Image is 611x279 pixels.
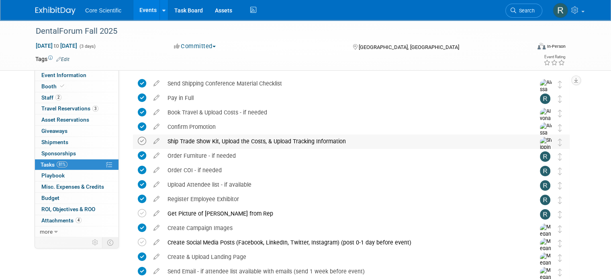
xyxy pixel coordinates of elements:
[35,215,119,226] a: Attachments4
[88,237,102,248] td: Personalize Event Tab Strip
[558,81,562,88] i: Move task
[540,108,552,143] img: Alyona Yurchenko
[540,151,550,162] img: Rachel Wolff
[149,109,163,116] a: edit
[41,161,67,168] span: Tasks
[537,43,546,49] img: Format-Inperson.png
[163,236,524,249] div: Create Social Media Posts (Facebook, LinkedIn, Twitter, Instagram) (post 0-1 day before event)
[540,122,552,151] img: Alissa Schlosser
[149,224,163,232] a: edit
[540,94,550,104] img: Rachel Wolff
[55,94,61,100] span: 2
[149,138,163,145] a: edit
[149,253,163,261] a: edit
[41,217,82,224] span: Attachments
[487,42,566,54] div: Event Format
[35,42,78,49] span: [DATE] [DATE]
[558,110,562,117] i: Move task
[35,148,119,159] a: Sponsorships
[35,159,119,170] a: Tasks81%
[149,210,163,217] a: edit
[40,228,53,235] span: more
[102,237,119,248] td: Toggle Event Tabs
[41,183,104,190] span: Misc. Expenses & Credits
[558,254,562,262] i: Move task
[558,225,562,233] i: Move task
[149,167,163,174] a: edit
[35,103,119,114] a: Travel Reservations3
[149,94,163,102] a: edit
[163,250,524,264] div: Create & Upload Landing Page
[558,95,562,103] i: Move task
[558,269,562,276] i: Move task
[163,265,524,278] div: Send Email - if attendee list available with emails (send 1 week before event)
[558,182,562,189] i: Move task
[35,70,119,81] a: Event Information
[41,94,61,101] span: Staff
[553,3,568,18] img: Rachel Wolff
[76,217,82,223] span: 4
[163,77,524,90] div: Send Shipping Conference Material Checklist
[540,137,552,172] img: Shipping Team
[35,181,119,192] a: Misc. Expenses & Credits
[163,149,524,163] div: Order Furniture - if needed
[35,55,69,63] td: Tags
[163,207,524,220] div: Get Picture of [PERSON_NAME] from Rep
[53,43,60,49] span: to
[558,211,562,218] i: Move task
[558,138,562,146] i: Move task
[516,8,535,14] span: Search
[540,195,550,205] img: Rachel Wolff
[558,240,562,247] i: Move task
[547,43,566,49] div: In-Person
[35,7,76,15] img: ExhibitDay
[544,55,565,59] div: Event Rating
[41,206,95,212] span: ROI, Objectives & ROO
[163,192,524,206] div: Register Employee Exhibitor
[85,7,121,14] span: Core Scientific
[359,44,459,50] span: [GEOGRAPHIC_DATA], [GEOGRAPHIC_DATA]
[35,137,119,148] a: Shipments
[163,221,524,235] div: Create Campaign Images
[41,128,67,134] span: Giveaways
[171,42,219,51] button: Committed
[163,106,524,119] div: Book Travel & Upload Costs - if needed
[505,4,542,18] a: Search
[41,172,65,179] span: Playbook
[149,80,163,87] a: edit
[35,193,119,204] a: Budget
[35,114,119,125] a: Asset Reservations
[41,83,66,90] span: Booth
[149,152,163,159] a: edit
[35,204,119,215] a: ROI, Objectives & ROO
[35,81,119,92] a: Booth
[33,24,521,39] div: DentalForum Fall 2025
[41,105,98,112] span: Travel Reservations
[558,124,562,132] i: Move task
[540,238,552,267] img: Megan Murray
[540,209,550,220] img: Rachel Wolff
[35,92,119,103] a: Staff2
[149,123,163,130] a: edit
[558,196,562,204] i: Move task
[540,224,552,252] img: Megan Murray
[92,106,98,112] span: 3
[41,72,86,78] span: Event Information
[79,44,96,49] span: (3 days)
[41,150,76,157] span: Sponsorships
[149,196,163,203] a: edit
[540,79,552,108] img: Alissa Schlosser
[149,268,163,275] a: edit
[35,126,119,136] a: Giveaways
[163,120,524,134] div: Confirm Promotion
[558,153,562,161] i: Move task
[163,163,524,177] div: Order COI - if needed
[57,161,67,167] span: 81%
[41,195,59,201] span: Budget
[41,116,89,123] span: Asset Reservations
[163,178,524,191] div: Upload Attendee list - if available
[149,239,163,246] a: edit
[149,181,163,188] a: edit
[558,167,562,175] i: Move task
[540,166,550,176] img: Rachel Wolff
